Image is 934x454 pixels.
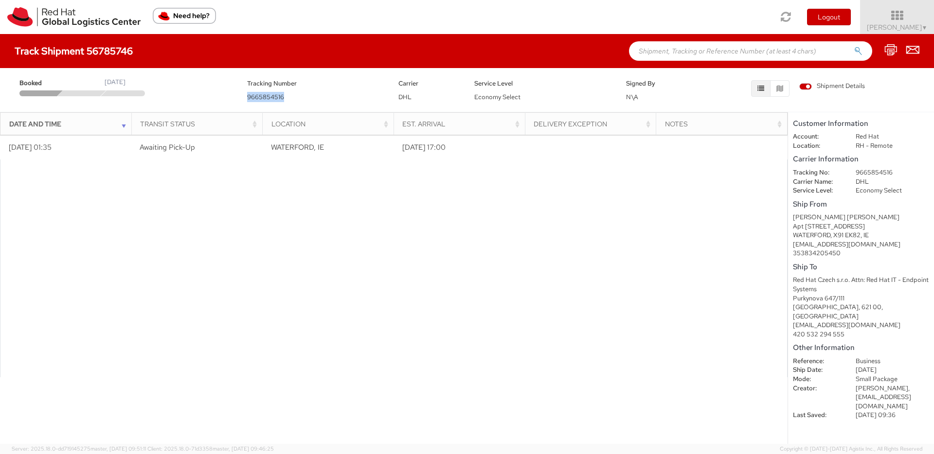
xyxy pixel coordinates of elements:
h5: Ship To [793,263,929,271]
h5: Tracking Number [247,80,384,87]
input: Shipment, Tracking or Reference Number (at least 4 chars) [629,41,872,61]
span: master, [DATE] 09:51:11 [90,445,146,452]
dt: Location: [786,141,848,151]
span: Awaiting Pick-Up [140,142,195,152]
div: Notes [665,119,784,129]
div: [PERSON_NAME] [PERSON_NAME] [793,213,929,222]
span: Shipment Details [799,82,865,91]
div: Date and Time [9,119,128,129]
h5: Customer Information [793,120,929,128]
h5: Signed By [626,80,687,87]
dt: Creator: [786,384,848,393]
td: [DATE] 17:00 [394,135,525,159]
dt: Service Level: [786,186,848,195]
span: Economy Select [474,93,521,101]
div: [EMAIL_ADDRESS][DOMAIN_NAME] [793,240,929,249]
dt: Ship Date: [786,366,848,375]
dt: Account: [786,132,848,141]
div: Est. Arrival [402,119,521,129]
h5: Service Level [474,80,611,87]
div: Transit Status [140,119,259,129]
div: Location [271,119,391,129]
span: Booked [19,79,61,88]
span: [PERSON_NAME] [867,23,928,32]
div: [GEOGRAPHIC_DATA], 621 00, [GEOGRAPHIC_DATA] [793,303,929,321]
dt: Last Saved: [786,411,848,420]
span: DHL [398,93,412,101]
h5: Ship From [793,200,929,209]
div: 420 532 294 555 [793,330,929,339]
dt: Reference: [786,357,848,366]
div: WATERFORD, X91 EK82, IE [793,231,929,240]
span: ▼ [922,24,928,32]
dt: Tracking No: [786,168,848,177]
div: Red Hat Czech s.r.o. Attn: Red Hat IT - Endpoint Systems [793,276,929,294]
div: [DATE] [105,78,126,87]
dt: Mode: [786,375,848,384]
div: Purkynova 647/111 [793,294,929,303]
h5: Carrier Information [793,155,929,163]
div: [EMAIL_ADDRESS][DOMAIN_NAME] [793,321,929,330]
img: rh-logistics-00dfa346123c4ec078e1.svg [7,7,141,27]
dt: Carrier Name: [786,177,848,187]
span: [PERSON_NAME], [856,384,910,392]
h4: Track Shipment 56785746 [15,46,133,56]
h5: Other Information [793,344,929,352]
h5: Carrier [398,80,460,87]
button: Logout [807,9,851,25]
div: Apt [STREET_ADDRESS] [793,222,929,231]
label: Shipment Details [799,82,865,92]
span: WATERFORD, IE [271,142,324,152]
div: 353834205450 [793,249,929,258]
span: 9665854516 [247,93,284,101]
span: N\A [626,93,638,101]
span: Server: 2025.18.0-dd719145275 [12,445,146,452]
span: Client: 2025.18.0-71d3358 [147,445,274,452]
span: master, [DATE] 09:46:25 [213,445,274,452]
div: Delivery Exception [534,119,653,129]
span: Copyright © [DATE]-[DATE] Agistix Inc., All Rights Reserved [780,445,922,453]
button: Need help? [153,8,216,24]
